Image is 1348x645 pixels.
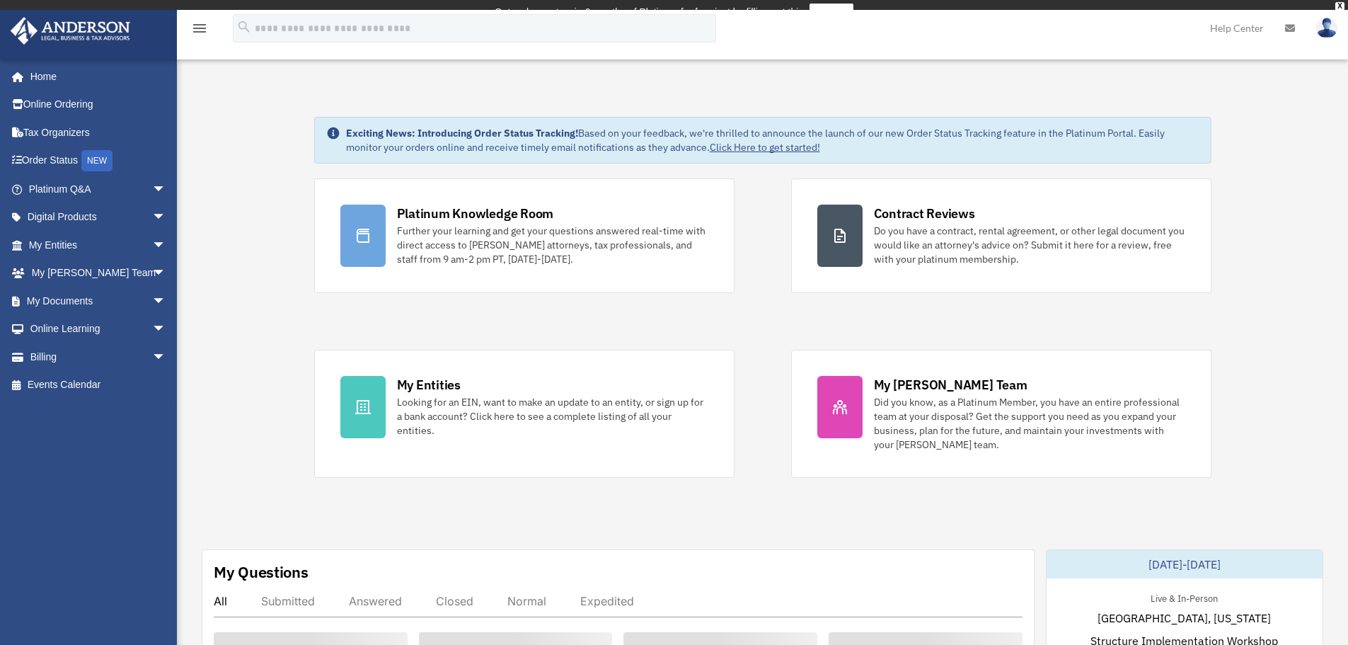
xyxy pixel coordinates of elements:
[10,175,188,203] a: Platinum Q&Aarrow_drop_down
[6,17,134,45] img: Anderson Advisors Platinum Portal
[191,25,208,37] a: menu
[10,315,188,343] a: Online Learningarrow_drop_down
[874,205,975,222] div: Contract Reviews
[10,287,188,315] a: My Documentsarrow_drop_down
[10,259,188,287] a: My [PERSON_NAME] Teamarrow_drop_down
[152,343,180,372] span: arrow_drop_down
[152,231,180,260] span: arrow_drop_down
[1139,590,1229,605] div: Live & In-Person
[152,315,180,344] span: arrow_drop_down
[810,4,853,21] a: survey
[1098,610,1271,627] span: [GEOGRAPHIC_DATA], [US_STATE]
[495,4,804,21] div: Get a chance to win 6 months of Platinum for free just by filling out this
[1335,2,1344,11] div: close
[10,231,188,259] a: My Entitiesarrow_drop_down
[10,203,188,232] a: Digital Productsarrow_drop_down
[346,126,1199,154] div: Based on your feedback, we're thrilled to announce the launch of our new Order Status Tracking fe...
[346,127,578,139] strong: Exciting News: Introducing Order Status Tracking!
[397,224,708,266] div: Further your learning and get your questions answered real-time with direct access to [PERSON_NAM...
[874,376,1027,394] div: My [PERSON_NAME] Team
[314,178,735,293] a: Platinum Knowledge Room Further your learning and get your questions answered real-time with dire...
[191,20,208,37] i: menu
[152,203,180,232] span: arrow_drop_down
[314,350,735,478] a: My Entities Looking for an EIN, want to make an update to an entity, or sign up for a bank accoun...
[791,350,1211,478] a: My [PERSON_NAME] Team Did you know, as a Platinum Member, you have an entire professional team at...
[874,395,1185,452] div: Did you know, as a Platinum Member, you have an entire professional team at your disposal? Get th...
[580,594,634,608] div: Expedited
[10,371,188,399] a: Events Calendar
[10,147,188,176] a: Order StatusNEW
[152,175,180,204] span: arrow_drop_down
[261,594,315,608] div: Submitted
[10,343,188,371] a: Billingarrow_drop_down
[349,594,402,608] div: Answered
[81,150,113,171] div: NEW
[507,594,546,608] div: Normal
[10,118,188,147] a: Tax Organizers
[397,395,708,438] div: Looking for an EIN, want to make an update to an entity, or sign up for a bank account? Click her...
[152,259,180,288] span: arrow_drop_down
[397,205,554,222] div: Platinum Knowledge Room
[874,224,1185,266] div: Do you have a contract, rental agreement, or other legal document you would like an attorney's ad...
[152,287,180,316] span: arrow_drop_down
[1047,550,1323,578] div: [DATE]-[DATE]
[214,561,309,583] div: My Questions
[214,594,227,608] div: All
[791,178,1211,293] a: Contract Reviews Do you have a contract, rental agreement, or other legal document you would like...
[236,19,252,35] i: search
[10,62,180,91] a: Home
[436,594,473,608] div: Closed
[10,91,188,119] a: Online Ordering
[1316,18,1337,38] img: User Pic
[710,141,820,154] a: Click Here to get started!
[397,376,461,394] div: My Entities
